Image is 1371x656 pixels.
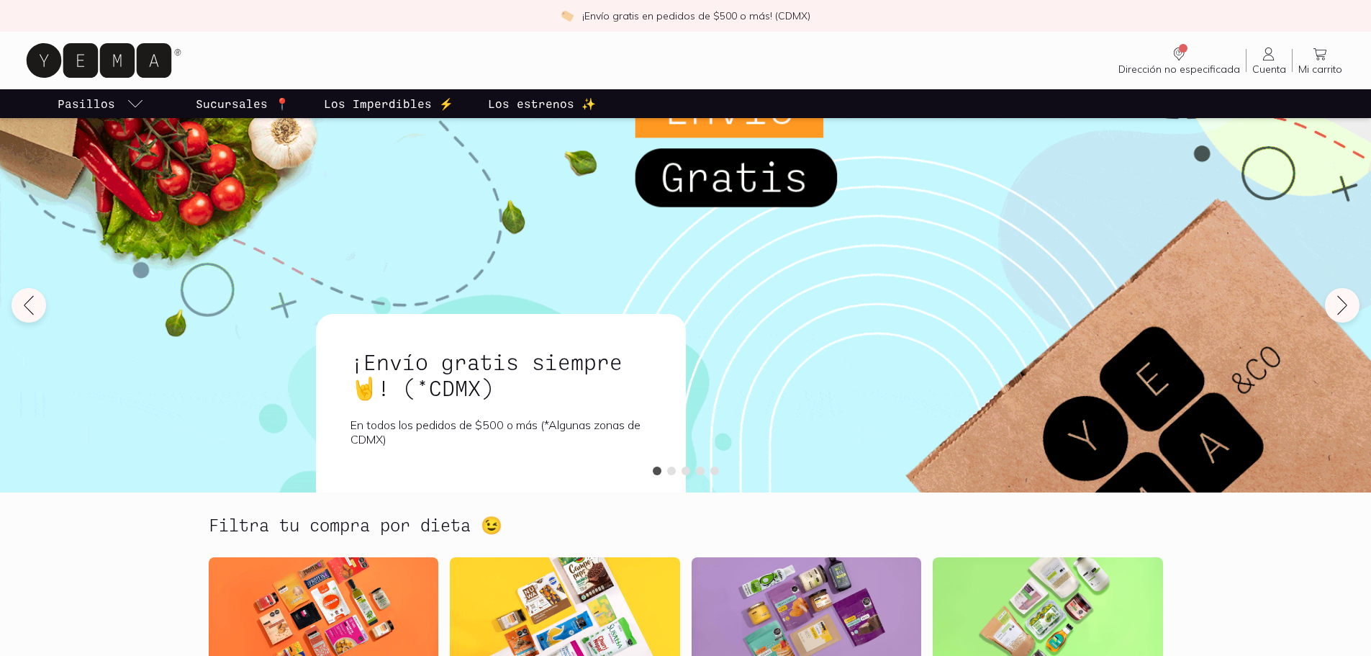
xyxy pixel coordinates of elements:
[1113,45,1246,76] a: Dirección no especificada
[485,89,599,118] a: Los estrenos ✨
[55,89,147,118] a: pasillo-todos-link
[209,516,502,534] h2: Filtra tu compra por dieta 😉
[350,349,651,400] h1: ¡Envío gratis siempre🤘! (*CDMX)
[582,9,810,23] p: ¡Envío gratis en pedidos de $500 o más! (CDMX)
[324,95,453,112] p: Los Imperdibles ⚡️
[196,95,289,112] p: Sucursales 📍
[321,89,456,118] a: Los Imperdibles ⚡️
[1252,63,1286,76] span: Cuenta
[350,418,651,446] p: En todos los pedidos de $500 o más (*Algunas zonas de CDMX)
[561,9,574,22] img: check
[1246,45,1292,76] a: Cuenta
[193,89,292,118] a: Sucursales 📍
[58,95,115,112] p: Pasillos
[1118,63,1240,76] span: Dirección no especificada
[1293,45,1348,76] a: Mi carrito
[488,95,596,112] p: Los estrenos ✨
[1298,63,1342,76] span: Mi carrito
